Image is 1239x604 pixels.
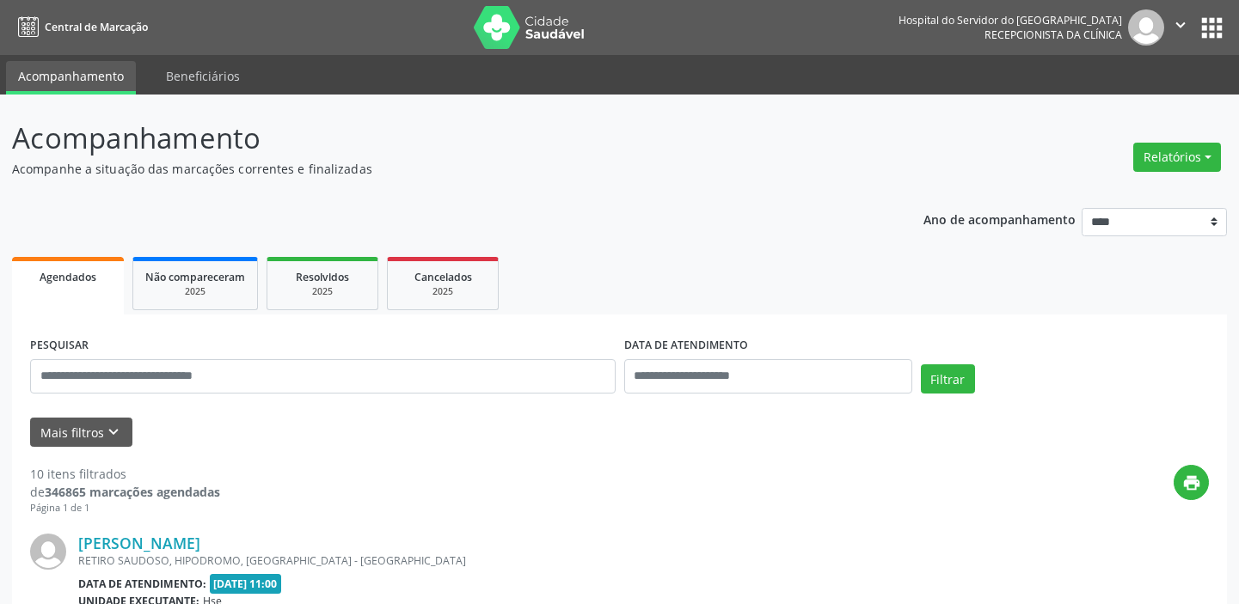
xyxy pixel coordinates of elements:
span: [DATE] 11:00 [210,574,282,594]
i: keyboard_arrow_down [104,423,123,442]
label: DATA DE ATENDIMENTO [624,333,748,359]
div: Hospital do Servidor do [GEOGRAPHIC_DATA] [899,13,1122,27]
i:  [1171,15,1190,34]
label: PESQUISAR [30,333,89,359]
span: Não compareceram [145,270,245,284]
a: [PERSON_NAME] [78,534,200,552]
div: Página 1 de 1 [30,501,220,516]
button: Filtrar [921,364,975,394]
img: img [1128,9,1164,46]
button:  [1164,9,1197,46]
div: 10 itens filtrados [30,465,220,483]
div: 2025 [400,285,486,298]
strong: 346865 marcações agendadas [45,484,220,500]
div: 2025 [279,285,365,298]
span: Recepcionista da clínica [984,27,1122,42]
a: Beneficiários [154,61,252,91]
span: Central de Marcação [45,20,148,34]
button: apps [1197,13,1227,43]
img: img [30,534,66,570]
button: Relatórios [1133,143,1221,172]
div: RETIRO SAUDOSO, HIPODROMO, [GEOGRAPHIC_DATA] - [GEOGRAPHIC_DATA] [78,553,951,568]
p: Ano de acompanhamento [923,208,1076,229]
div: 2025 [145,285,245,298]
a: Central de Marcação [12,13,148,41]
span: Resolvidos [296,270,349,284]
span: Cancelados [414,270,472,284]
p: Acompanhe a situação das marcações correntes e finalizadas [12,160,862,178]
button: print [1174,465,1209,500]
span: Agendados [40,270,96,284]
div: de [30,483,220,501]
i: print [1182,473,1201,492]
button: Mais filtroskeyboard_arrow_down [30,418,132,448]
b: Data de atendimento: [78,577,206,591]
p: Acompanhamento [12,117,862,160]
a: Acompanhamento [6,61,136,95]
